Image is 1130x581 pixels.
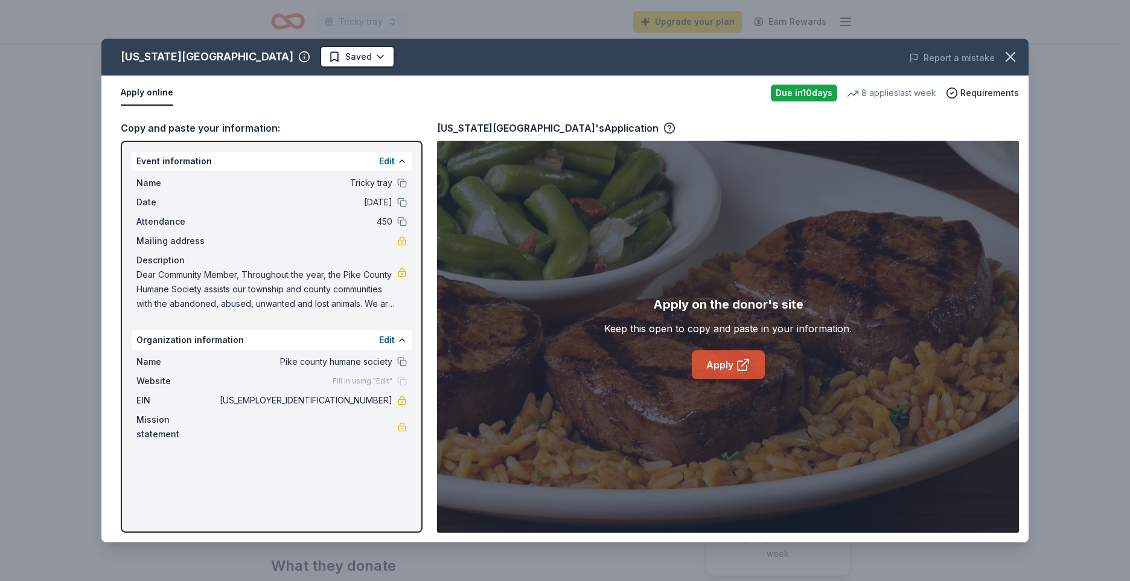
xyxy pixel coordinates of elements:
div: Event information [132,152,412,171]
span: Website [136,374,217,388]
span: Mailing address [136,234,217,248]
span: EIN [136,393,217,408]
span: Tricky tray [217,176,392,190]
span: 450 [217,214,392,229]
span: Attendance [136,214,217,229]
span: Dear Community Member, Throughout the year, the Pike County Humane Society assists our township a... [136,268,397,311]
div: Organization information [132,330,412,350]
span: Saved [345,50,372,64]
span: Mission statement [136,412,217,441]
div: Due in 10 days [771,85,837,101]
button: Requirements [946,86,1019,100]
span: [DATE] [217,195,392,210]
button: Edit [379,154,395,169]
span: [US_EMPLOYER_IDENTIFICATION_NUMBER] [217,393,392,408]
span: Name [136,176,217,190]
div: Description [136,253,407,268]
div: [US_STATE][GEOGRAPHIC_DATA] [121,47,293,66]
button: Edit [379,333,395,347]
span: Pike county humane society [217,355,392,369]
span: Date [136,195,217,210]
button: Report a mistake [909,51,995,65]
div: 8 applies last week [847,86,936,100]
div: Copy and paste your information: [121,120,423,136]
span: Requirements [960,86,1019,100]
div: Apply on the donor's site [653,295,803,314]
div: [US_STATE][GEOGRAPHIC_DATA]'s Application [437,120,675,136]
div: Keep this open to copy and paste in your information. [604,321,852,336]
button: Saved [320,46,395,68]
span: Fill in using "Edit" [333,376,392,386]
button: Apply online [121,80,173,106]
span: Name [136,355,217,369]
a: Apply [692,350,765,379]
